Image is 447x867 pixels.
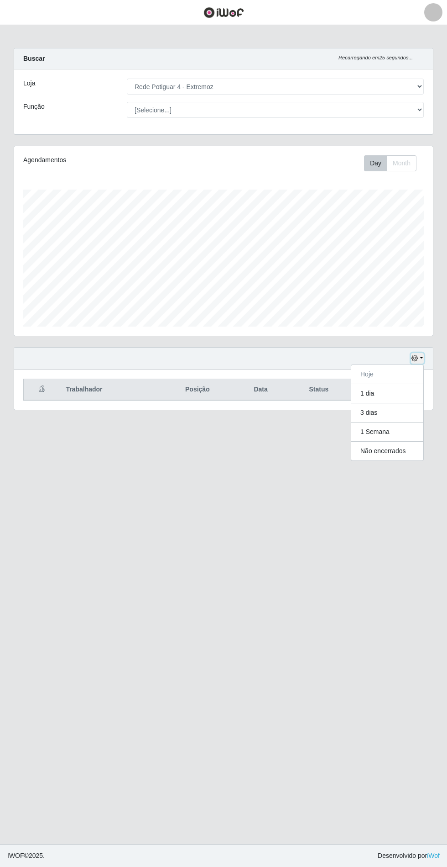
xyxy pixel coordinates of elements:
[203,7,244,18] img: CoreUI Logo
[427,852,440,859] a: iWof
[378,851,440,861] span: Desenvolvido por
[364,155,387,171] button: Day
[7,851,45,861] span: © 2025 .
[364,155,416,171] div: First group
[351,442,423,460] button: Não encerrados
[23,102,45,111] label: Função
[387,155,416,171] button: Month
[338,55,413,60] i: Recarregando em 25 segundos...
[351,423,423,442] button: 1 Semana
[23,55,45,62] strong: Buscar
[7,852,24,859] span: IWOF
[23,155,182,165] div: Agendamentos
[351,403,423,423] button: 3 dias
[287,379,351,401] th: Status
[364,155,424,171] div: Toolbar with button groups
[60,379,160,401] th: Trabalhador
[351,365,423,384] button: Hoje
[23,79,35,88] label: Loja
[351,384,423,403] button: 1 dia
[160,379,234,401] th: Posição
[234,379,286,401] th: Data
